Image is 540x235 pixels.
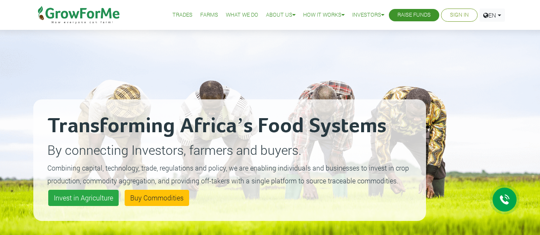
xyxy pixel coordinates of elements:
[125,190,189,206] a: Buy Commodities
[397,11,431,20] a: Raise Funds
[266,11,295,20] a: About Us
[450,11,469,20] a: Sign In
[303,11,344,20] a: How it Works
[47,163,409,185] small: Combining capital, technology, trade, regulations and policy, we are enabling individuals and bus...
[200,11,218,20] a: Farms
[47,140,412,160] p: By connecting Investors, farmers and buyers.
[226,11,258,20] a: What We Do
[47,113,412,139] h2: Transforming Africa’s Food Systems
[48,190,119,206] a: Invest in Agriculture
[352,11,384,20] a: Investors
[479,9,505,22] a: EN
[172,11,193,20] a: Trades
